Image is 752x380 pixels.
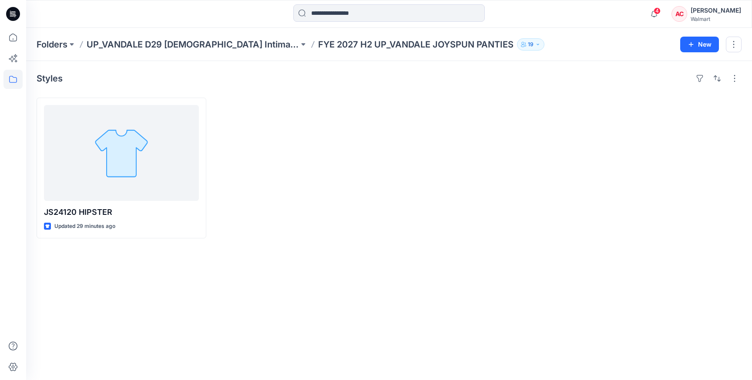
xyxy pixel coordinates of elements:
[680,37,719,52] button: New
[54,222,115,231] p: Updated 29 minutes ago
[671,6,687,22] div: AC
[44,105,199,201] a: JS24120 HIPSTER
[691,16,741,22] div: Walmart
[517,38,544,51] button: 19
[87,38,299,51] a: UP_VANDALE D29 [DEMOGRAPHIC_DATA] Intimates - Joyspun
[37,38,67,51] a: Folders
[44,206,199,218] p: JS24120 HIPSTER
[528,40,534,49] p: 19
[318,38,514,51] p: FYE 2027 H2 UP_VANDALE JOYSPUN PANTIES
[691,5,741,16] div: [PERSON_NAME]
[654,7,661,14] span: 4
[37,73,63,84] h4: Styles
